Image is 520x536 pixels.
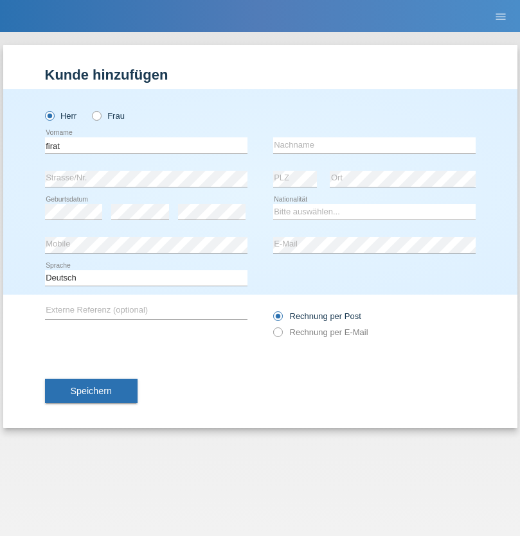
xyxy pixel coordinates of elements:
[45,379,138,403] button: Speichern
[488,12,514,20] a: menu
[273,311,361,321] label: Rechnung per Post
[273,327,282,343] input: Rechnung per E-Mail
[45,111,53,119] input: Herr
[45,111,77,121] label: Herr
[273,327,368,337] label: Rechnung per E-Mail
[45,67,476,83] h1: Kunde hinzufügen
[71,386,112,396] span: Speichern
[92,111,100,119] input: Frau
[92,111,125,121] label: Frau
[273,311,282,327] input: Rechnung per Post
[494,10,507,23] i: menu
